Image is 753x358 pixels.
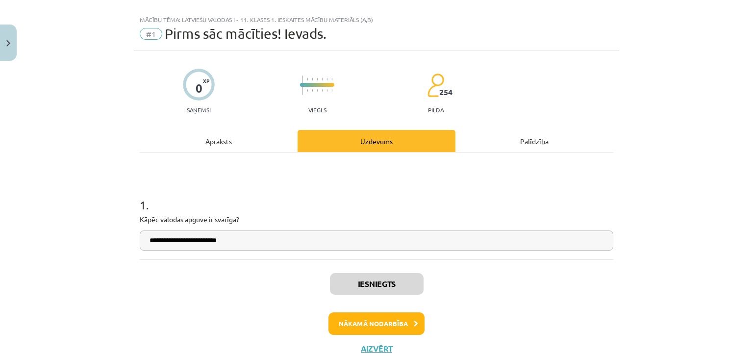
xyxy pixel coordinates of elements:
span: XP [203,78,209,83]
span: 254 [439,88,452,97]
img: icon-short-line-57e1e144782c952c97e751825c79c345078a6d821885a25fce030b3d8c18986b.svg [312,89,313,92]
button: Iesniegts [330,273,424,295]
img: icon-short-line-57e1e144782c952c97e751825c79c345078a6d821885a25fce030b3d8c18986b.svg [331,78,332,80]
img: icon-short-line-57e1e144782c952c97e751825c79c345078a6d821885a25fce030b3d8c18986b.svg [307,89,308,92]
h1: 1 . [140,181,613,211]
img: icon-short-line-57e1e144782c952c97e751825c79c345078a6d821885a25fce030b3d8c18986b.svg [312,78,313,80]
img: icon-short-line-57e1e144782c952c97e751825c79c345078a6d821885a25fce030b3d8c18986b.svg [317,89,318,92]
div: Palīdzība [455,130,613,152]
button: Aizvērt [358,344,395,354]
button: Nākamā nodarbība [328,312,425,335]
img: icon-short-line-57e1e144782c952c97e751825c79c345078a6d821885a25fce030b3d8c18986b.svg [331,89,332,92]
img: icon-long-line-d9ea69661e0d244f92f715978eff75569469978d946b2353a9bb055b3ed8787d.svg [302,76,303,95]
p: Saņemsi [183,106,215,113]
img: icon-short-line-57e1e144782c952c97e751825c79c345078a6d821885a25fce030b3d8c18986b.svg [326,78,327,80]
img: students-c634bb4e5e11cddfef0936a35e636f08e4e9abd3cc4e673bd6f9a4125e45ecb1.svg [427,73,444,98]
img: icon-short-line-57e1e144782c952c97e751825c79c345078a6d821885a25fce030b3d8c18986b.svg [322,89,323,92]
p: Kāpēc valodas apguve ir svarīga? [140,214,613,225]
p: pilda [428,106,444,113]
p: Viegls [308,106,326,113]
img: icon-short-line-57e1e144782c952c97e751825c79c345078a6d821885a25fce030b3d8c18986b.svg [326,89,327,92]
div: Apraksts [140,130,298,152]
div: Uzdevums [298,130,455,152]
img: icon-short-line-57e1e144782c952c97e751825c79c345078a6d821885a25fce030b3d8c18986b.svg [307,78,308,80]
span: #1 [140,28,162,40]
img: icon-short-line-57e1e144782c952c97e751825c79c345078a6d821885a25fce030b3d8c18986b.svg [317,78,318,80]
div: 0 [196,81,202,95]
img: icon-close-lesson-0947bae3869378f0d4975bcd49f059093ad1ed9edebbc8119c70593378902aed.svg [6,40,10,47]
div: Mācību tēma: Latviešu valodas i - 11. klases 1. ieskaites mācību materiāls (a,b) [140,16,613,23]
span: Pirms sāc mācīties! Ievads. [165,26,326,42]
img: icon-short-line-57e1e144782c952c97e751825c79c345078a6d821885a25fce030b3d8c18986b.svg [322,78,323,80]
